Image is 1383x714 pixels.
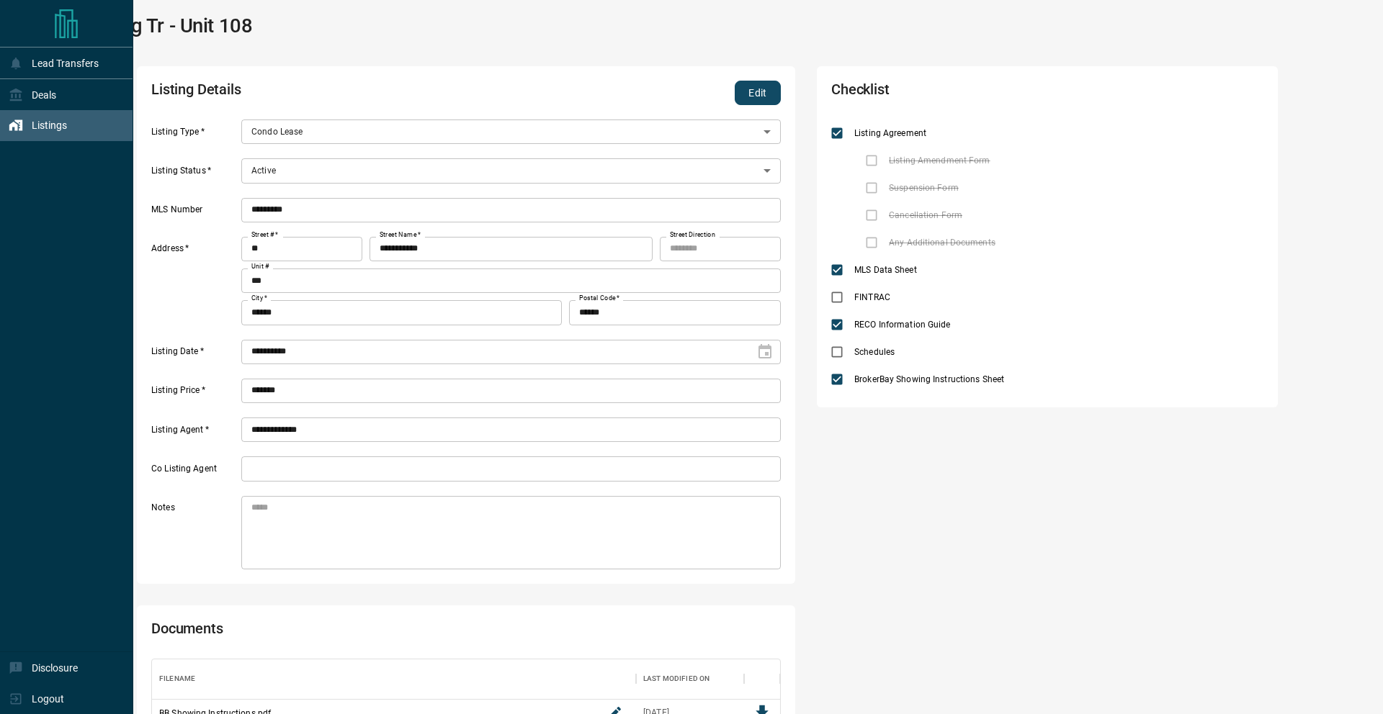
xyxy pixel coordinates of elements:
[851,318,954,331] span: RECO Information Guide
[49,14,252,37] h1: 50 Kaitting Tr - Unit 108
[151,620,529,644] h2: Documents
[636,659,744,699] div: Last Modified On
[885,209,966,222] span: Cancellation Form
[885,236,999,249] span: Any Additional Documents
[831,81,1091,105] h2: Checklist
[151,463,238,482] label: Co Listing Agent
[151,424,238,443] label: Listing Agent
[885,181,962,194] span: Suspension Form
[579,294,619,303] label: Postal Code
[851,127,930,140] span: Listing Agreement
[643,659,710,699] div: Last Modified On
[151,502,238,569] label: Notes
[251,262,269,271] label: Unit #
[670,230,715,240] label: Street Direction
[151,243,238,325] label: Address
[251,294,267,303] label: City
[851,345,898,358] span: Schedules
[851,373,1008,386] span: BrokerBay Showing Instructions Sheet
[151,165,238,184] label: Listing Status
[885,154,993,167] span: Listing Amendment Form
[241,119,781,144] div: Condo Lease
[851,291,894,304] span: FINTRAC
[151,204,238,222] label: MLS Number
[380,230,421,240] label: Street Name
[159,659,195,699] div: Filename
[251,230,278,240] label: Street #
[151,384,238,403] label: Listing Price
[151,81,529,105] h2: Listing Details
[735,81,781,105] button: Edit
[151,126,238,145] label: Listing Type
[241,158,781,183] div: Active
[851,263,921,276] span: MLS Data Sheet
[151,345,238,364] label: Listing Date
[152,659,636,699] div: Filename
